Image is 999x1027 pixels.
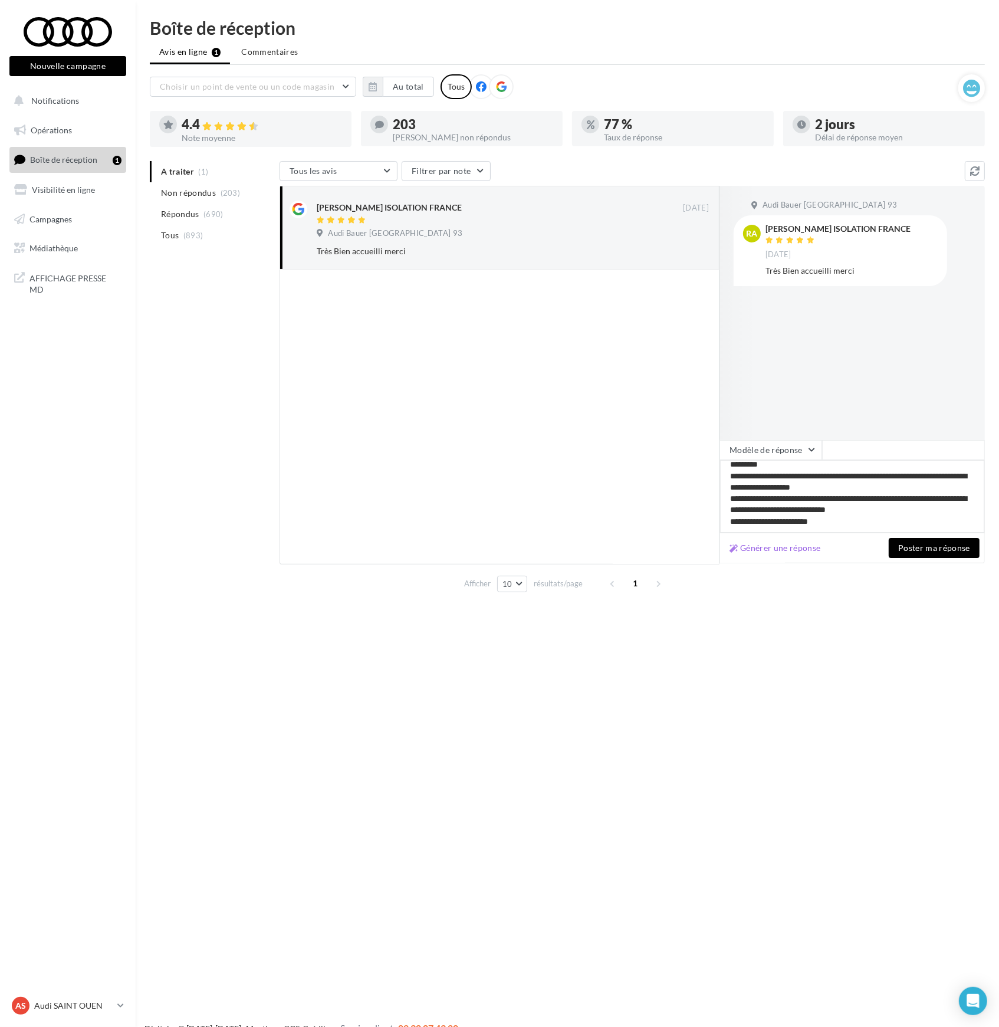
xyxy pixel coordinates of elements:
[725,541,826,555] button: Générer une réponse
[765,265,938,277] div: Très Bien accueilli merci
[161,229,179,241] span: Tous
[815,118,975,131] div: 2 jours
[363,77,434,97] button: Au total
[32,185,95,195] span: Visibilité en ligne
[7,265,129,300] a: AFFICHAGE PRESSE MD
[221,188,241,198] span: (203)
[497,576,527,592] button: 10
[626,574,645,593] span: 1
[150,77,356,97] button: Choisir un point de vente ou un code magasin
[7,88,124,113] button: Notifications
[747,228,758,239] span: RA
[9,56,126,76] button: Nouvelle campagne
[383,77,434,97] button: Au total
[765,225,911,233] div: [PERSON_NAME] ISOLATION FRANCE
[441,74,472,99] div: Tous
[7,178,129,202] a: Visibilité en ligne
[719,440,822,460] button: Modèle de réponse
[29,243,78,253] span: Médiathèque
[29,214,72,224] span: Campagnes
[30,155,97,165] span: Boîte de réception
[161,208,199,220] span: Répondus
[183,231,203,240] span: (893)
[7,147,129,172] a: Boîte de réception1
[464,578,491,589] span: Afficher
[7,236,129,261] a: Médiathèque
[328,228,462,239] span: Audi Bauer [GEOGRAPHIC_DATA] 93
[604,133,764,142] div: Taux de réponse
[182,118,342,132] div: 4.4
[763,200,897,211] span: Audi Bauer [GEOGRAPHIC_DATA] 93
[31,96,79,106] span: Notifications
[765,250,791,260] span: [DATE]
[15,1000,26,1012] span: AS
[161,187,216,199] span: Non répondus
[959,987,987,1015] div: Open Intercom Messenger
[889,538,980,558] button: Poster ma réponse
[393,118,553,131] div: 203
[7,118,129,143] a: Opérations
[182,134,342,142] div: Note moyenne
[150,19,985,37] div: Boîte de réception
[34,1000,113,1012] p: Audi SAINT OUEN
[280,161,397,181] button: Tous les avis
[160,81,334,91] span: Choisir un point de vente ou un code magasin
[683,203,709,214] span: [DATE]
[7,207,129,232] a: Campagnes
[402,161,491,181] button: Filtrer par note
[241,46,298,58] span: Commentaires
[113,156,121,165] div: 1
[815,133,975,142] div: Délai de réponse moyen
[290,166,337,176] span: Tous les avis
[534,578,583,589] span: résultats/page
[502,579,512,589] span: 10
[29,270,121,296] span: AFFICHAGE PRESSE MD
[393,133,553,142] div: [PERSON_NAME] non répondus
[31,125,72,135] span: Opérations
[317,202,462,214] div: [PERSON_NAME] ISOLATION FRANCE
[317,245,632,257] div: Très Bien accueilli merci
[9,995,126,1017] a: AS Audi SAINT OUEN
[203,209,224,219] span: (690)
[604,118,764,131] div: 77 %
